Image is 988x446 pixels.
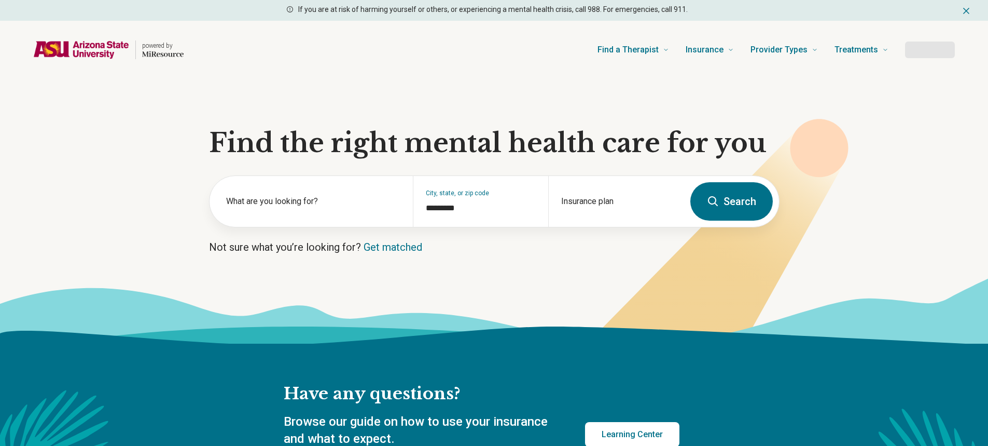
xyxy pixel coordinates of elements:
p: Not sure what you’re looking for? [209,240,780,254]
button: Search [690,182,773,221]
a: Treatments [834,29,888,71]
span: Treatments [834,43,878,57]
a: Home page [33,33,184,66]
a: Find a Therapist [597,29,669,71]
button: Dismiss [961,4,971,17]
span: Insurance [686,43,723,57]
span: Provider Types [750,43,808,57]
a: Insurance [686,29,734,71]
p: powered by [142,42,184,50]
h2: Have any questions? [284,383,679,405]
p: If you are at risk of harming yourself or others, or experiencing a mental health crisis, call 98... [298,4,688,15]
a: Get matched [364,241,422,253]
span: Find a Therapist [597,43,659,57]
h1: Find the right mental health care for you [209,128,780,159]
a: Provider Types [750,29,818,71]
label: What are you looking for? [226,195,400,208]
